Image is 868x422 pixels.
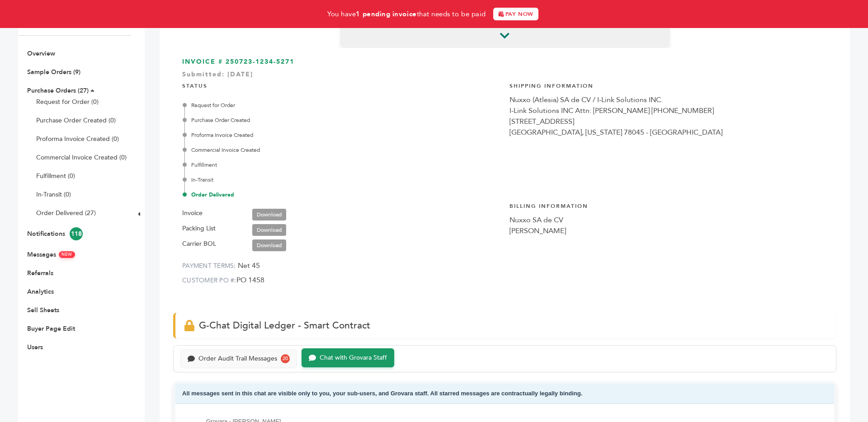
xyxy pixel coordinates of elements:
[59,251,75,258] span: NEW
[236,275,264,285] span: PO 1458
[27,49,55,58] a: Overview
[182,57,827,66] h3: INVOICE # 250723-1234-5271
[509,116,828,127] div: [STREET_ADDRESS]
[199,319,370,332] span: G-Chat Digital Ledger - Smart Contract
[184,146,500,154] div: Commercial Invoice Created
[252,224,286,236] a: Download
[27,324,75,333] a: Buyer Page Edit
[509,94,828,105] div: Nuxxo (Atlesia) SA de CV / I-Link Solutions INC.
[509,215,828,225] div: Nuxxo SA de CV
[182,208,203,219] label: Invoice
[36,135,119,143] a: Proforma Invoice Created (0)
[27,287,54,296] a: Analytics
[27,343,43,352] a: Users
[320,354,387,362] div: Chat with Grovara Staff
[27,250,75,259] a: MessagesNEW
[36,209,96,217] a: Order Delivered (27)
[509,105,828,116] div: I-Link Solutions INC Attn: [PERSON_NAME] [PHONE_NUMBER]
[184,191,500,199] div: Order Delivered
[36,98,99,106] a: Request for Order (0)
[184,161,500,169] div: Fulfillment
[184,131,500,139] div: Proforma Invoice Created
[252,239,286,251] a: Download
[198,355,277,363] div: Order Audit Trail Messages
[184,116,500,124] div: Purchase Order Created
[27,86,89,95] a: Purchase Orders (27)
[182,239,216,249] label: Carrier BOL
[182,262,236,270] label: PAYMENT TERMS:
[238,261,260,271] span: Net 45
[509,127,828,138] div: [GEOGRAPHIC_DATA], [US_STATE] 78045 - [GEOGRAPHIC_DATA]
[27,68,80,76] a: Sample Orders (9)
[184,176,500,184] div: In-Transit
[281,354,290,363] div: 20
[182,70,827,84] div: Submitted: [DATE]
[182,75,500,94] h4: STATUS
[36,190,71,199] a: In-Transit (0)
[509,196,828,215] h4: Billing Information
[36,172,75,180] a: Fulfillment (0)
[509,225,828,236] div: [PERSON_NAME]
[182,223,216,234] label: Packing List
[36,153,127,162] a: Commercial Invoice Created (0)
[252,209,286,220] a: Download
[27,306,59,314] a: Sell Sheets
[356,9,416,19] strong: 1 pending invoice
[182,276,236,285] label: CUSTOMER PO #:
[509,75,828,94] h4: Shipping Information
[493,8,538,20] a: PAY NOW
[27,269,53,277] a: Referrals
[36,116,116,125] a: Purchase Order Created (0)
[175,384,834,404] div: All messages sent in this chat are visible only to you, your sub-users, and Grovara staff. All st...
[27,230,83,238] a: Notifications118
[184,101,500,109] div: Request for Order
[70,227,83,240] span: 118
[327,9,486,19] span: You have that needs to be paid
